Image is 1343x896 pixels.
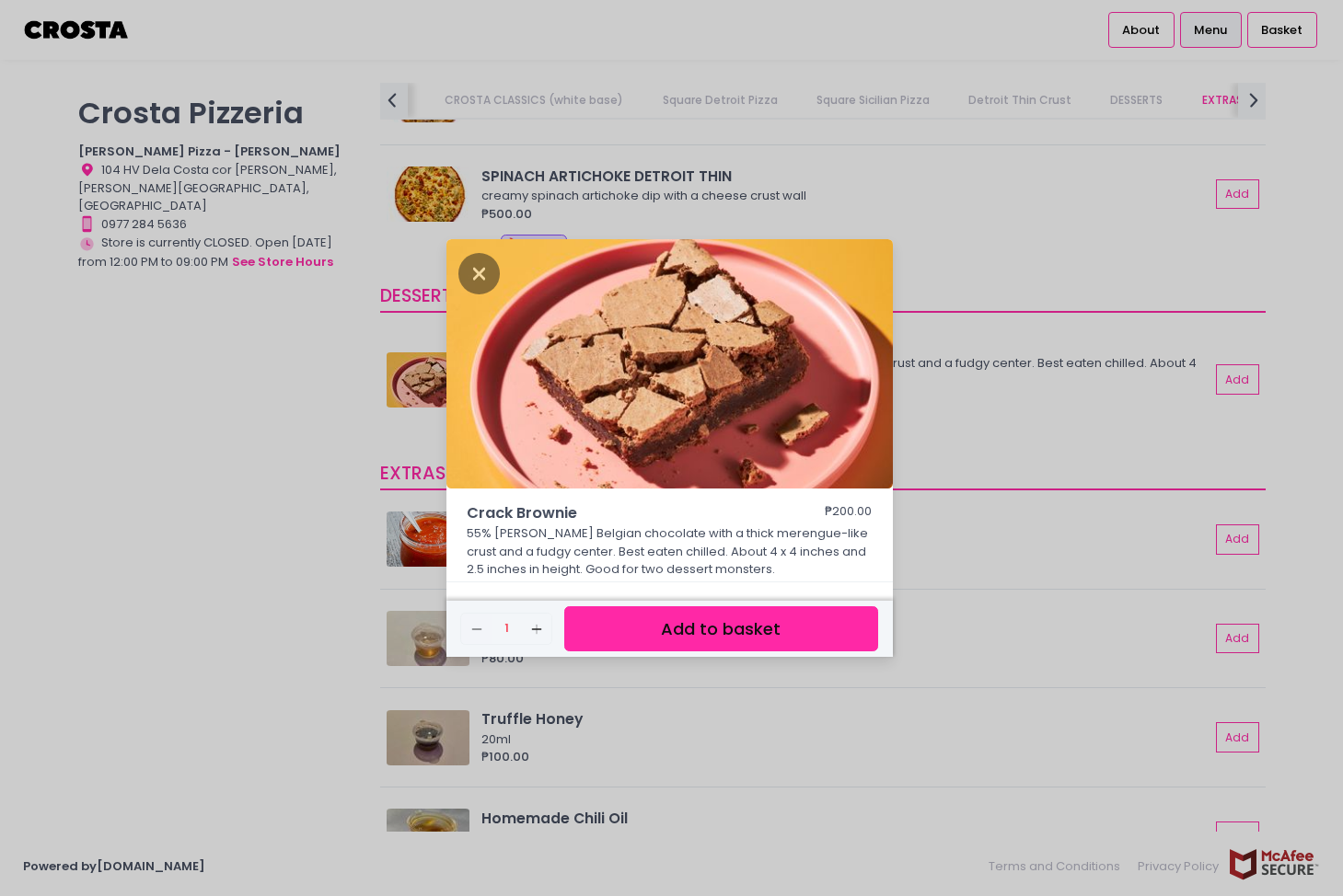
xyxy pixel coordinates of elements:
p: 55% [PERSON_NAME] Belgian chocolate with a thick merengue-like crust and a fudgy center. Best eat... [467,524,872,579]
span: Crack Brownie [467,502,770,524]
img: Crack Brownie [446,239,893,489]
div: ₱200.00 [825,502,872,524]
button: Close [458,263,501,281]
button: Add to basket [564,606,877,651]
